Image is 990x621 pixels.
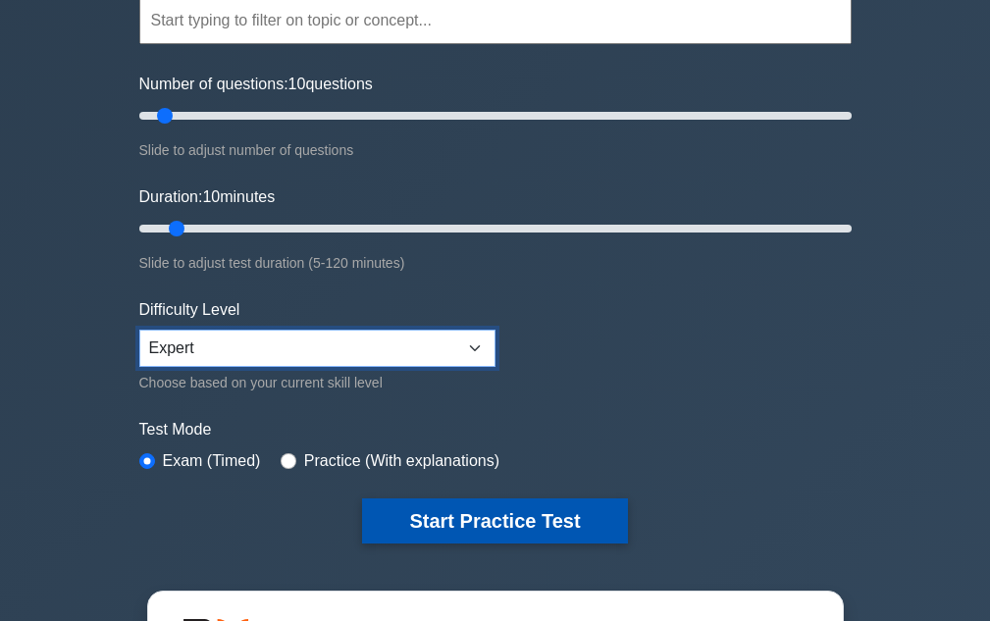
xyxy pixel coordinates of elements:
label: Practice (With explanations) [304,449,499,473]
label: Difficulty Level [139,298,240,322]
div: Slide to adjust number of questions [139,138,852,162]
button: Start Practice Test [362,498,627,543]
div: Choose based on your current skill level [139,371,495,394]
span: 10 [202,188,220,205]
label: Number of questions: questions [139,73,373,96]
div: Slide to adjust test duration (5-120 minutes) [139,251,852,275]
label: Duration: minutes [139,185,276,209]
label: Exam (Timed) [163,449,261,473]
label: Test Mode [139,418,852,441]
span: 10 [288,76,306,92]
